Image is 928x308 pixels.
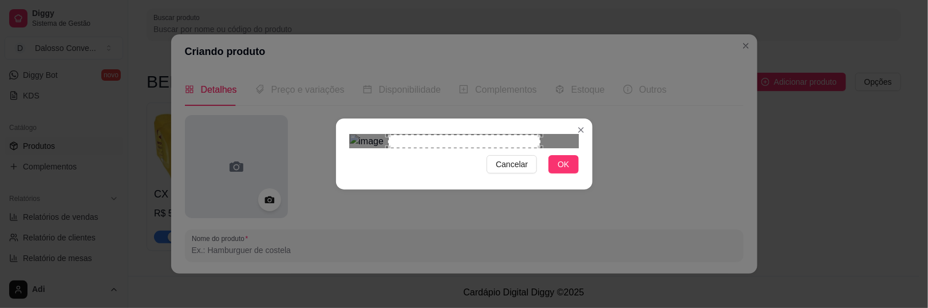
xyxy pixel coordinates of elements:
button: OK [548,155,578,173]
button: Cancelar [487,155,537,173]
button: Close [572,121,590,139]
span: OK [558,158,569,171]
span: Cancelar [496,158,528,171]
img: image [350,135,579,148]
div: Use the arrow keys to move the crop selection area [388,135,540,148]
